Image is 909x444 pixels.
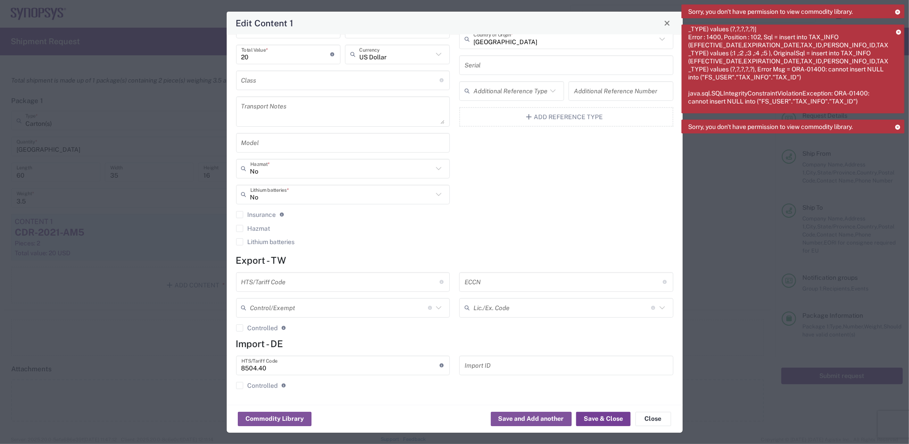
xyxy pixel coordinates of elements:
label: Controlled [236,324,278,332]
button: Save & Close [576,412,631,426]
label: Insurance [236,211,276,218]
label: Lithium batteries [236,238,295,245]
button: Commodity Library [238,412,311,426]
button: Close [635,412,671,426]
h4: Edit Content 1 [236,17,293,29]
span: Sorry, you don't have permission to view commodity library. [688,123,853,131]
button: Save and Add another [491,412,572,426]
span: Sorry, you don't have permission to view commodity library. [688,8,853,16]
button: Close [661,17,673,29]
label: Controlled [236,382,278,389]
h4: Import - DE [236,338,673,349]
button: Add Reference Type [459,107,673,127]
label: Hazmat [236,225,270,232]
h4: Export - TW [236,255,673,266]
